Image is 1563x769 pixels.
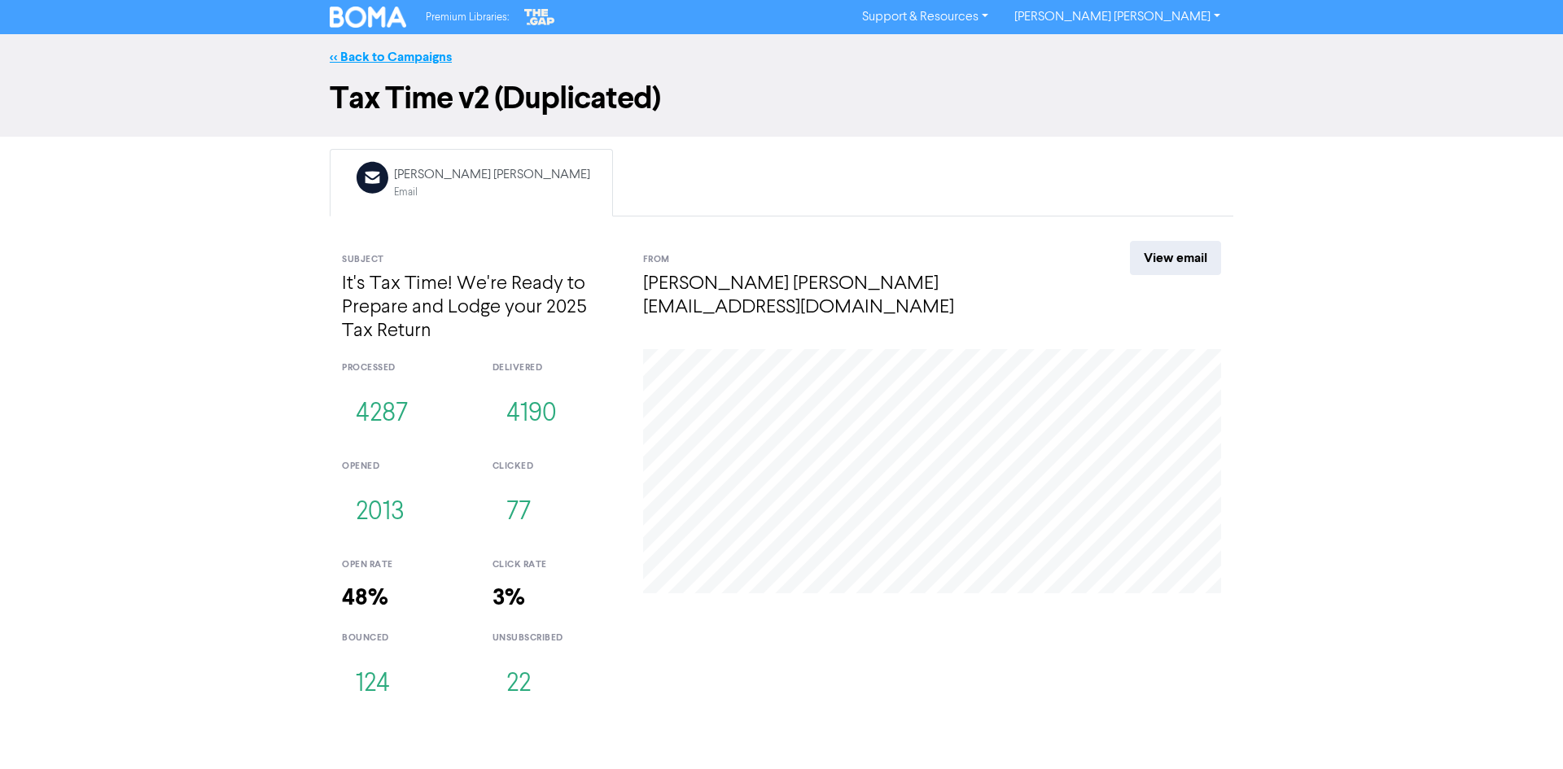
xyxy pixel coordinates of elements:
[342,558,468,572] div: open rate
[342,361,468,375] div: processed
[342,273,619,343] h4: It's Tax Time! We're Ready to Prepare and Lodge your 2025 Tax Return
[1482,691,1563,769] iframe: Chat Widget
[493,361,619,375] div: delivered
[643,273,1070,320] h4: [PERSON_NAME] [PERSON_NAME] [EMAIL_ADDRESS][DOMAIN_NAME]
[342,486,418,540] button: 2013
[522,7,558,28] img: The Gap
[1130,241,1221,275] a: View email
[330,49,452,65] a: << Back to Campaigns
[342,460,468,474] div: opened
[643,253,1070,267] div: From
[493,583,525,612] strong: 3%
[493,460,619,474] div: clicked
[394,165,590,185] div: [PERSON_NAME] [PERSON_NAME]
[493,558,619,572] div: click rate
[394,185,590,200] div: Email
[342,658,404,711] button: 124
[342,583,388,612] strong: 48%
[426,12,509,23] span: Premium Libraries:
[330,7,406,28] img: BOMA Logo
[1001,4,1233,30] a: [PERSON_NAME] [PERSON_NAME]
[342,387,422,441] button: 4287
[493,658,545,711] button: 22
[342,631,468,645] div: bounced
[342,253,619,267] div: Subject
[493,631,619,645] div: unsubscribed
[330,80,1233,117] h1: Tax Time v2 (Duplicated)
[849,4,1001,30] a: Support & Resources
[493,486,545,540] button: 77
[493,387,571,441] button: 4190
